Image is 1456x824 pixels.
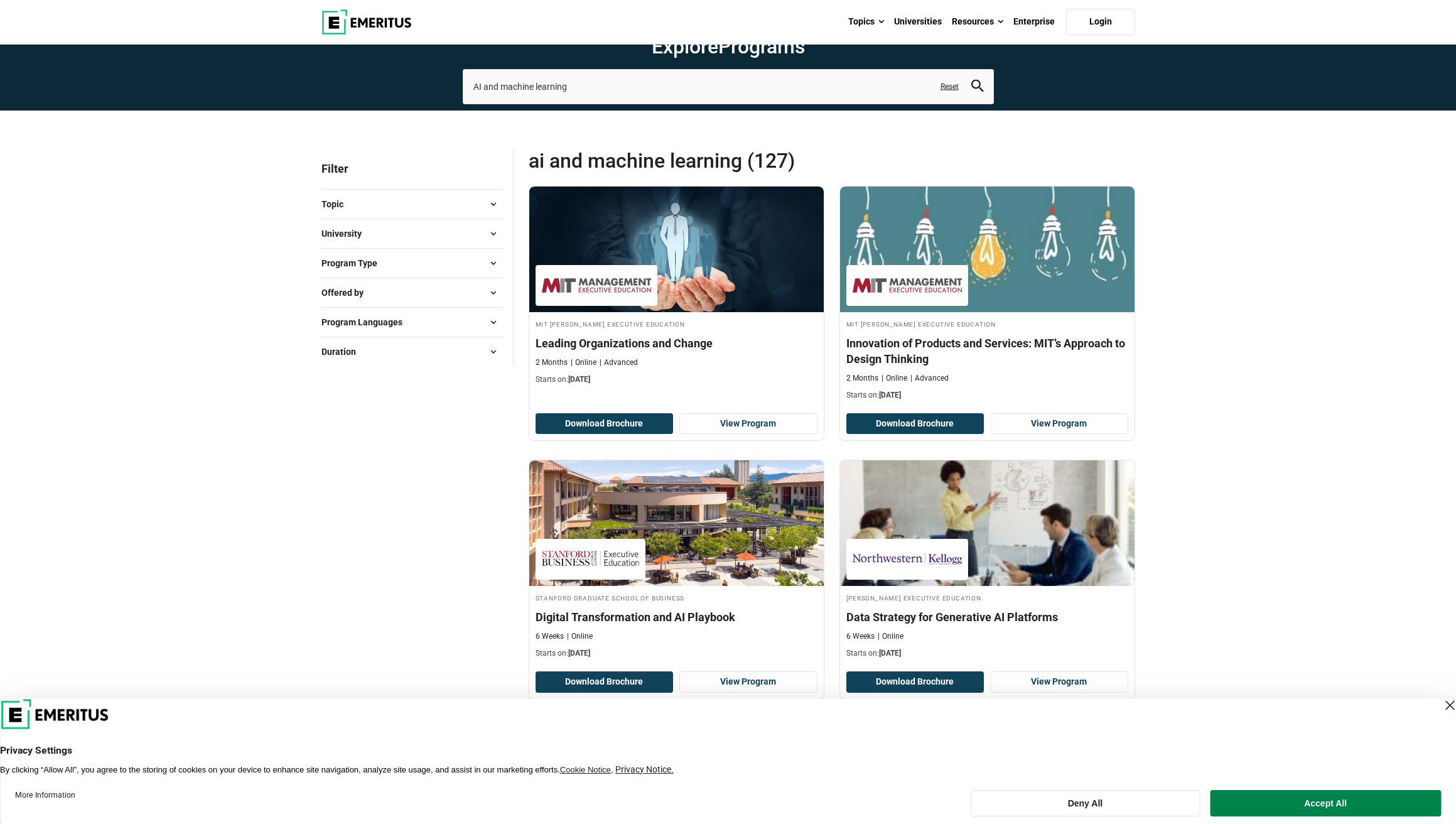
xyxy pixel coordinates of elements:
[718,35,805,58] span: Programs
[321,224,503,243] button: University
[321,195,503,214] button: Topic
[321,227,372,241] span: University
[853,271,962,300] img: MIT Sloan Executive Education
[529,460,824,665] a: Digital Marketing Course by Stanford Graduate School of Business - September 18, 2025 Stanford Gr...
[321,315,413,329] span: Program Languages
[879,649,901,658] span: [DATE]
[879,391,901,399] span: [DATE]
[846,335,1128,367] h4: Innovation of Products and Services: MIT’s Approach to Design Thinking
[321,283,503,302] button: Offered by
[321,313,503,332] button: Program Languages
[679,413,817,435] a: View Program
[536,318,817,329] h4: MIT [PERSON_NAME] Executive Education
[846,318,1128,329] h4: MIT [PERSON_NAME] Executive Education
[567,631,593,642] p: Online
[542,545,639,573] img: Stanford Graduate School of Business
[321,197,353,211] span: Topic
[536,631,564,642] p: 6 Weeks
[321,148,503,189] p: Filter
[321,254,503,273] button: Program Type
[536,357,568,368] p: 2 Months
[571,357,596,368] p: Online
[878,631,903,642] p: Online
[1066,9,1135,35] a: Login
[910,373,949,384] p: Advanced
[542,271,651,300] img: MIT Sloan Executive Education
[529,187,824,391] a: Business Management Course by MIT Sloan Executive Education - November 13, 2025 MIT Sloan Executi...
[536,609,817,625] h4: Digital Transformation and AI Playbook
[840,187,1135,407] a: Product Design and Innovation Course by MIT Sloan Executive Education - December 4, 2025 MIT Sloa...
[536,413,674,435] button: Download Brochure
[529,187,824,312] img: Leading Organizations and Change | Online Business Management Course
[971,79,984,94] button: search
[321,342,503,361] button: Duration
[990,413,1128,435] a: View Program
[536,374,817,385] p: Starts on:
[846,631,875,642] p: 6 Weeks
[846,592,1128,603] h4: [PERSON_NAME] Executive Education
[679,671,817,693] a: View Program
[846,373,878,384] p: 2 Months
[846,648,1128,659] p: Starts on:
[568,649,590,658] span: [DATE]
[840,460,1135,665] a: Data Science and Analytics Course by Kellogg Executive Education - February 28, 2026 Kellogg Exec...
[529,460,824,586] img: Digital Transformation and AI Playbook | Online Digital Marketing Course
[536,335,817,351] h4: Leading Organizations and Change
[882,373,907,384] p: Online
[600,357,638,368] p: Advanced
[536,648,817,659] p: Starts on:
[840,187,1135,312] img: Innovation of Products and Services: MIT’s Approach to Design Thinking | Online Product Design an...
[846,390,1128,401] p: Starts on:
[536,671,674,693] button: Download Brochure
[846,413,984,435] button: Download Brochure
[846,671,984,693] button: Download Brochure
[463,34,994,59] h1: Explore
[529,148,832,173] span: AI and machine learning (127)
[846,609,1128,625] h4: Data Strategy for Generative AI Platforms
[568,375,590,384] span: [DATE]
[853,545,962,573] img: Kellogg Executive Education
[321,345,366,359] span: Duration
[990,671,1128,693] a: View Program
[971,82,984,94] a: search
[321,256,387,270] span: Program Type
[941,81,959,92] a: Reset search
[321,286,374,300] span: Offered by
[536,592,817,603] h4: Stanford Graduate School of Business
[463,69,994,104] input: search-page
[840,460,1135,586] img: Data Strategy for Generative AI Platforms | Online Data Science and Analytics Course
